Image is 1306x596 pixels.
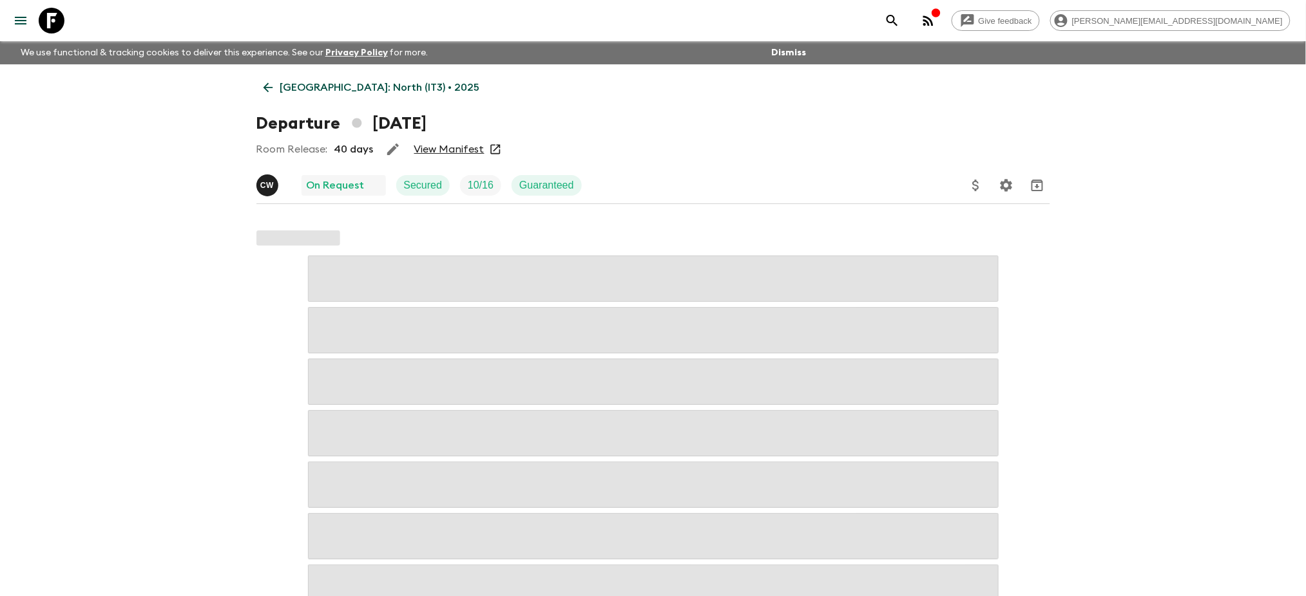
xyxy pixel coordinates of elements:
p: 10 / 16 [468,178,494,193]
div: Trip Fill [460,175,501,196]
p: Room Release: [256,142,328,157]
button: Archive (Completed, Cancelled or Unsynced Departures only) [1024,172,1050,198]
p: Guaranteed [519,178,574,193]
span: Give feedback [972,16,1039,26]
a: View Manifest [414,143,485,156]
button: Settings [994,172,1019,198]
h1: Departure [DATE] [256,111,427,136]
button: Dismiss [768,44,809,62]
p: Secured [404,178,443,193]
div: [PERSON_NAME][EMAIL_ADDRESS][DOMAIN_NAME] [1050,10,1291,31]
p: On Request [307,178,365,193]
div: Secured [396,175,450,196]
button: menu [8,8,34,33]
a: Give feedback [952,10,1040,31]
button: CW [256,174,281,196]
p: [GEOGRAPHIC_DATA]: North (IT3) • 2025 [280,80,480,95]
a: Privacy Policy [325,48,388,57]
span: [PERSON_NAME][EMAIL_ADDRESS][DOMAIN_NAME] [1065,16,1290,26]
p: C W [260,180,274,191]
p: We use functional & tracking cookies to deliver this experience. See our for more. [15,41,434,64]
p: 40 days [334,142,374,157]
button: Update Price, Early Bird Discount and Costs [963,172,989,198]
a: [GEOGRAPHIC_DATA]: North (IT3) • 2025 [256,75,487,100]
button: search adventures [879,8,905,33]
span: Chelsea West [256,178,281,189]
